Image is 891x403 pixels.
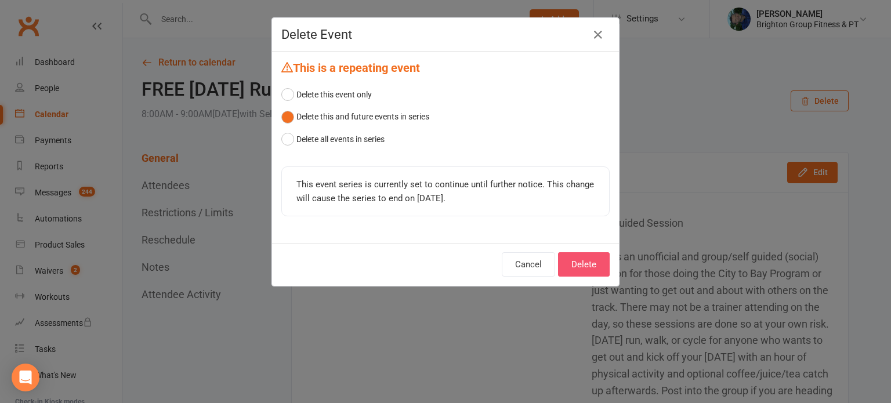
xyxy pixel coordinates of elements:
div: Open Intercom Messenger [12,364,39,391]
button: Cancel [502,252,555,277]
button: Delete this and future events in series [281,106,429,128]
button: Delete this event only [281,83,372,106]
div: This event series is currently set to continue until further notice. This change will cause the s... [296,177,595,205]
h4: This is a repeating event [281,61,610,74]
h4: Delete Event [281,27,610,42]
button: Delete [558,252,610,277]
button: Close [589,26,607,44]
button: Delete all events in series [281,128,385,150]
